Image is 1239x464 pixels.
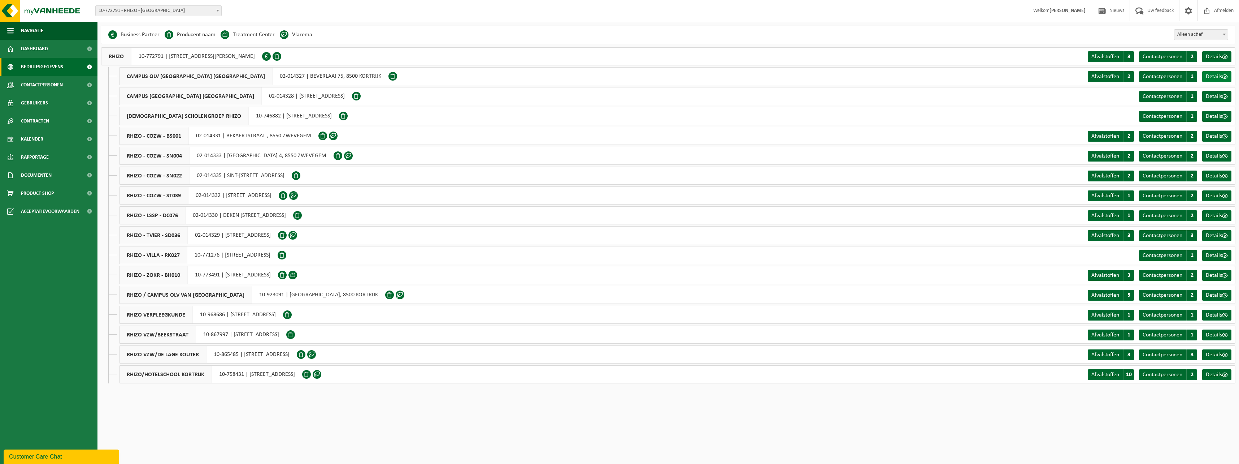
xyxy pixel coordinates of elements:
span: CAMPUS [GEOGRAPHIC_DATA] [GEOGRAPHIC_DATA] [119,87,262,105]
a: Contactpersonen 2 [1139,151,1197,162]
a: Details [1202,210,1231,221]
a: Afvalstoffen 3 [1088,270,1134,281]
a: Contactpersonen 1 [1139,111,1197,122]
span: Afvalstoffen [1091,312,1119,318]
a: Details [1202,91,1231,102]
span: 2 [1123,171,1134,181]
span: 3 [1123,51,1134,62]
span: Contactpersonen [1143,153,1182,159]
div: 10-923091 | [GEOGRAPHIC_DATA], 8500 KORTRIJK [119,286,385,304]
span: Details [1206,193,1222,199]
span: 2 [1186,190,1197,201]
span: 2 [1186,290,1197,301]
span: 1 [1123,330,1134,340]
div: 10-772791 | [STREET_ADDRESS][PERSON_NAME] [101,47,262,65]
a: Contactpersonen 1 [1139,330,1197,340]
div: 10-773491 | [STREET_ADDRESS] [119,266,278,284]
a: Contactpersonen 1 [1139,71,1197,82]
span: RHIZO - COZW - SN004 [119,147,190,164]
span: 3 [1186,230,1197,241]
span: Contactpersonen [1143,133,1182,139]
span: Details [1206,292,1222,298]
a: Contactpersonen 2 [1139,51,1197,62]
span: Contactpersonen [1143,74,1182,80]
span: Contactpersonen [1143,292,1182,298]
span: Afvalstoffen [1091,54,1119,60]
a: Afvalstoffen 1 [1088,210,1134,221]
li: Treatment Center [221,29,275,40]
div: 02-014335 | SINT-[STREET_ADDRESS] [119,167,292,185]
span: Contactpersonen [1143,173,1182,179]
span: RHIZO - COZW - BS001 [119,127,189,145]
span: 1 [1186,310,1197,321]
span: Details [1206,233,1222,239]
span: Contracten [21,112,49,130]
div: 02-014328 | [STREET_ADDRESS] [119,87,352,105]
a: Contactpersonen 2 [1139,171,1197,181]
a: Details [1202,349,1231,360]
a: Afvalstoffen 2 [1088,151,1134,162]
span: 1 [1123,310,1134,321]
span: Afvalstoffen [1091,332,1119,338]
a: Contactpersonen 1 [1139,310,1197,321]
span: Details [1206,54,1222,60]
span: Details [1206,312,1222,318]
span: 1 [1186,111,1197,122]
a: Details [1202,171,1231,181]
span: 1 [1186,71,1197,82]
a: Contactpersonen 3 [1139,349,1197,360]
li: Vlarema [280,29,312,40]
span: Details [1206,113,1222,119]
span: 2 [1186,270,1197,281]
a: Details [1202,270,1231,281]
a: Afvalstoffen 2 [1088,171,1134,181]
span: RHIZO - COZW - SN022 [119,167,190,184]
span: Details [1206,213,1222,219]
span: Details [1206,352,1222,358]
span: Contactpersonen [1143,213,1182,219]
span: Contactpersonen [1143,272,1182,278]
span: 1 [1186,330,1197,340]
div: 10-968686 | [STREET_ADDRESS] [119,306,283,324]
span: Contactpersonen [1143,312,1182,318]
span: Afvalstoffen [1091,133,1119,139]
a: Details [1202,190,1231,201]
span: 10 [1123,369,1134,380]
a: Contactpersonen 2 [1139,131,1197,142]
a: Contactpersonen 1 [1139,91,1197,102]
span: 10-772791 - RHIZO - KORTRIJK [95,5,222,16]
span: Contactpersonen [21,76,63,94]
span: Afvalstoffen [1091,74,1119,80]
span: Documenten [21,166,52,184]
li: Producent naam [165,29,216,40]
span: RHIZO - VILLA - RK027 [119,246,187,264]
a: Contactpersonen 1 [1139,250,1197,261]
a: Contactpersonen 2 [1139,190,1197,201]
span: RHIZO / CAMPUS OLV VAN [GEOGRAPHIC_DATA] [119,286,252,304]
span: 2 [1186,369,1197,380]
span: Afvalstoffen [1091,292,1119,298]
div: 10-867997 | [STREET_ADDRESS] [119,326,286,344]
a: Contactpersonen 2 [1139,290,1197,301]
span: Contactpersonen [1143,233,1182,239]
a: Afvalstoffen 3 [1088,230,1134,241]
span: Contactpersonen [1143,332,1182,338]
a: Details [1202,290,1231,301]
a: Afvalstoffen 5 [1088,290,1134,301]
span: Details [1206,372,1222,378]
span: Contactpersonen [1143,54,1182,60]
a: Contactpersonen 2 [1139,210,1197,221]
iframe: chat widget [4,448,121,464]
a: Details [1202,310,1231,321]
a: Details [1202,369,1231,380]
a: Afvalstoffen 3 [1088,51,1134,62]
span: Dashboard [21,40,48,58]
span: Kalender [21,130,43,148]
a: Afvalstoffen 10 [1088,369,1134,380]
span: Alleen actief [1174,29,1228,40]
a: Afvalstoffen 3 [1088,349,1134,360]
span: Details [1206,253,1222,258]
span: Contactpersonen [1143,113,1182,119]
div: 10-771276 | [STREET_ADDRESS] [119,246,278,264]
a: Details [1202,250,1231,261]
